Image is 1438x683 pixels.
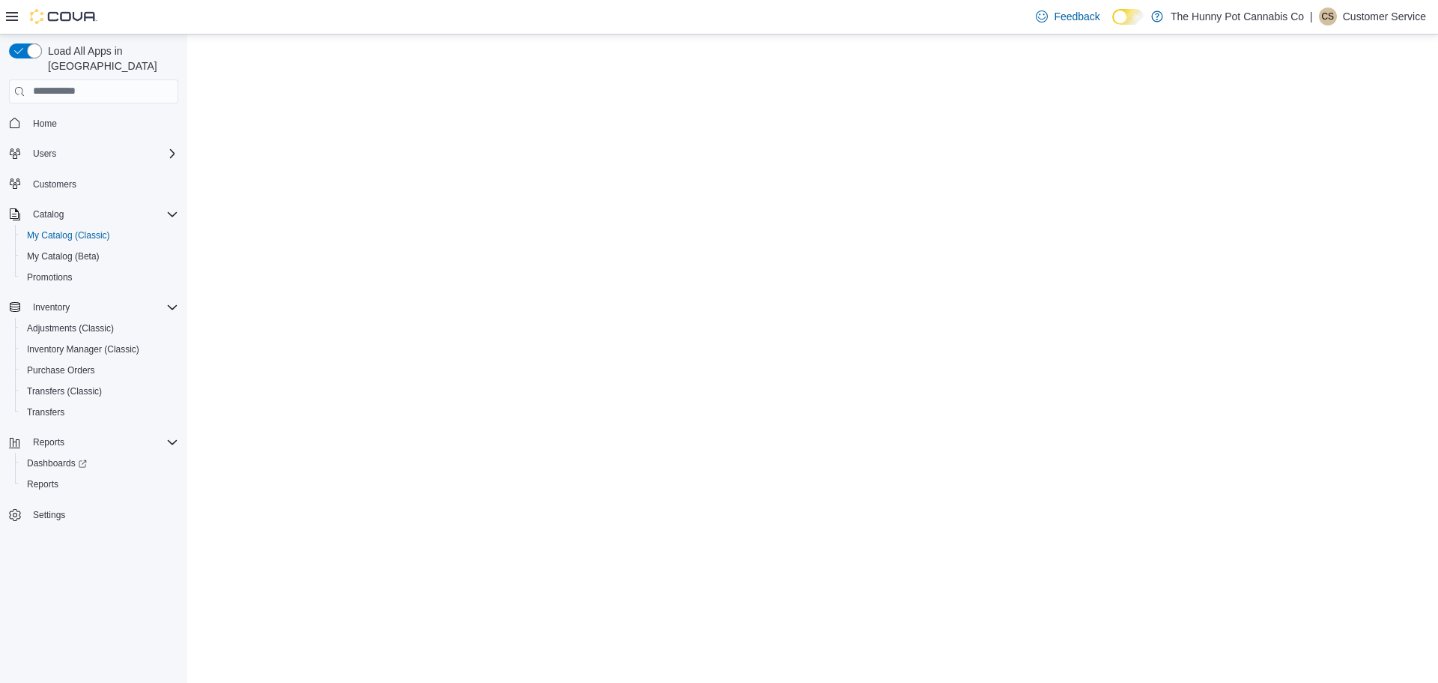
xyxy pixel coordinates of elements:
[27,175,82,193] a: Customers
[15,453,184,474] a: Dashboards
[21,403,70,421] a: Transfers
[15,246,184,267] button: My Catalog (Beta)
[1319,7,1337,25] div: Customer Service
[27,478,58,490] span: Reports
[3,297,184,318] button: Inventory
[27,505,178,524] span: Settings
[33,148,56,160] span: Users
[15,318,184,339] button: Adjustments (Classic)
[27,322,114,334] span: Adjustments (Classic)
[3,432,184,453] button: Reports
[27,205,178,223] span: Catalog
[21,226,116,244] a: My Catalog (Classic)
[21,340,178,358] span: Inventory Manager (Classic)
[9,106,178,565] nav: Complex example
[27,271,73,283] span: Promotions
[33,436,64,448] span: Reports
[27,229,110,241] span: My Catalog (Classic)
[27,145,178,163] span: Users
[21,403,178,421] span: Transfers
[21,319,120,337] a: Adjustments (Classic)
[27,343,139,355] span: Inventory Manager (Classic)
[15,474,184,495] button: Reports
[27,406,64,418] span: Transfers
[1112,9,1144,25] input: Dark Mode
[21,361,101,379] a: Purchase Orders
[27,115,63,133] a: Home
[21,475,64,493] a: Reports
[21,475,178,493] span: Reports
[1171,7,1304,25] p: The Hunny Pot Cannabis Co
[15,339,184,360] button: Inventory Manager (Classic)
[27,364,95,376] span: Purchase Orders
[21,361,178,379] span: Purchase Orders
[21,268,79,286] a: Promotions
[1310,7,1313,25] p: |
[15,360,184,381] button: Purchase Orders
[33,118,57,130] span: Home
[21,454,178,472] span: Dashboards
[30,9,97,24] img: Cova
[3,143,184,164] button: Users
[27,298,178,316] span: Inventory
[21,319,178,337] span: Adjustments (Classic)
[21,226,178,244] span: My Catalog (Classic)
[21,247,106,265] a: My Catalog (Beta)
[27,298,76,316] button: Inventory
[3,112,184,134] button: Home
[1321,7,1334,25] span: CS
[27,175,178,193] span: Customers
[1030,1,1105,31] a: Feedback
[15,267,184,288] button: Promotions
[27,506,71,524] a: Settings
[33,509,65,521] span: Settings
[3,204,184,225] button: Catalog
[33,301,70,313] span: Inventory
[27,457,87,469] span: Dashboards
[33,178,76,190] span: Customers
[3,173,184,195] button: Customers
[27,433,70,451] button: Reports
[1054,9,1099,24] span: Feedback
[15,381,184,402] button: Transfers (Classic)
[3,504,184,526] button: Settings
[27,145,62,163] button: Users
[27,205,70,223] button: Catalog
[27,250,100,262] span: My Catalog (Beta)
[27,114,178,133] span: Home
[27,433,178,451] span: Reports
[15,402,184,423] button: Transfers
[21,268,178,286] span: Promotions
[21,382,108,400] a: Transfers (Classic)
[42,43,178,73] span: Load All Apps in [GEOGRAPHIC_DATA]
[21,454,93,472] a: Dashboards
[27,385,102,397] span: Transfers (Classic)
[21,382,178,400] span: Transfers (Classic)
[33,208,64,220] span: Catalog
[15,225,184,246] button: My Catalog (Classic)
[1343,7,1426,25] p: Customer Service
[21,247,178,265] span: My Catalog (Beta)
[21,340,145,358] a: Inventory Manager (Classic)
